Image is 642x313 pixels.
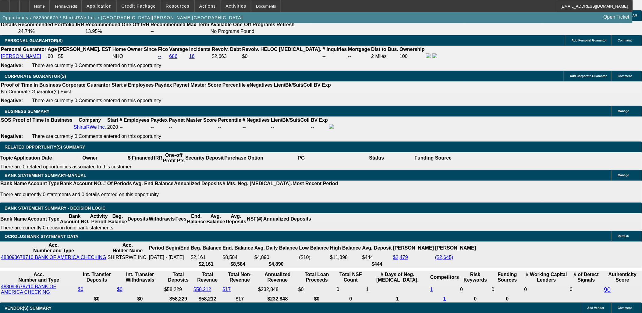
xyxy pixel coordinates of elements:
[221,0,251,12] button: Activities
[393,255,408,260] a: $2,479
[127,213,149,225] th: Deposits
[27,181,60,187] th: Account Type
[271,124,310,131] td: --
[151,117,168,123] b: Paydex
[18,28,84,34] td: 24.74%
[122,4,156,9] span: Credit Package
[169,47,188,52] b: Vantage
[618,39,632,42] span: Comment
[78,287,83,292] a: $0
[107,254,148,261] td: SHIRTSRWE INC.
[242,47,321,52] b: Revolv. HELOC [MEDICAL_DATA].
[314,82,331,88] b: BV Exp
[426,53,431,58] img: facebook-icon.png
[175,213,187,225] th: Fees
[117,287,122,292] a: $0
[366,296,429,302] th: 1
[78,296,116,302] th: $0
[155,82,172,88] b: Paydex
[274,82,313,88] b: Lien/Bk/Suit/Coll
[299,242,329,254] th: Low Balance
[27,213,60,225] th: Account Type
[393,242,434,254] th: [PERSON_NAME]
[187,213,206,225] th: End. Balance
[339,152,414,164] th: Status
[362,261,392,267] th: $444
[62,82,110,88] b: Corporate Guarantor
[164,284,193,295] td: $58,229
[169,124,217,130] div: --
[430,287,433,292] a: 1
[618,110,629,113] span: Manage
[371,53,399,60] td: 2 Miles
[524,287,527,292] span: 0
[5,38,63,43] span: PERSONAL GUARANTOR(S)
[460,272,491,283] th: Risk Keywords
[85,28,150,34] td: 13.95%
[149,242,190,254] th: Period Begin/End
[587,306,605,310] span: Add Vendor
[263,213,311,225] th: Annualized Deposits
[193,287,211,292] a: $58,212
[1,134,23,139] b: Negative:
[190,254,222,261] td: $2,161
[5,234,78,239] span: OCROLUS BANK STATEMENT DATA
[271,117,310,123] b: Lien/Bk/Suit/Coll
[5,173,86,178] span: BANK STATEMENT SUMMARY-MANUAL
[60,213,90,225] th: Bank Account NO.
[199,4,216,9] span: Actions
[247,213,263,225] th: NSF(#)
[190,242,222,254] th: Beg. Balance
[112,47,157,52] b: Home Owner Since
[60,181,103,187] th: Bank Account NO.
[491,272,523,283] th: Funding Sources
[58,53,112,60] td: 55
[435,242,476,254] th: [PERSON_NAME]
[1,272,77,283] th: Acc. Number and Type
[435,255,453,260] a: ($2,645)
[330,254,361,261] td: $11,398
[128,152,154,164] th: $ Financed
[193,296,222,302] th: $58,212
[119,124,123,130] span: --
[223,287,231,292] a: $17
[322,53,347,60] td: --
[264,152,339,164] th: PG
[218,124,241,130] div: --
[222,242,254,254] th: End. Balance
[222,261,254,267] th: $8,584
[32,134,161,139] span: There are currently 0 Comments entered on this opportunity
[87,4,112,9] span: Application
[117,272,163,283] th: Int. Transfer Withdrawals
[311,117,328,123] b: BV Exp
[164,272,193,283] th: Total Deposits
[399,53,425,60] td: 100
[224,152,264,164] th: Purchase Option
[601,12,632,22] a: Open Ticket
[166,4,190,9] span: Resources
[13,152,52,164] th: Application Date
[399,47,425,52] b: Ownership
[366,284,429,295] td: 1
[242,53,322,60] td: $0
[158,47,168,52] b: Fico
[119,117,149,123] b: # Employees
[491,284,523,295] td: 0
[298,272,336,283] th: Total Loan Proceeds
[158,54,161,59] a: --
[371,47,399,52] b: Dist to Bus.
[366,272,429,283] th: # Days of Neg. [MEDICAL_DATA].
[112,82,122,88] b: Start
[169,54,178,59] a: 686
[218,117,241,123] b: Percentile
[164,296,193,302] th: $58,229
[1,47,46,52] b: Personal Guarantor
[618,235,629,238] span: Refresh
[460,296,491,302] th: 0
[185,152,224,164] th: Security Deposit
[491,296,523,302] th: 0
[124,82,154,88] b: # Employees
[225,213,247,225] th: Avg. Deposits
[154,152,163,164] th: IRR
[243,124,270,130] div: --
